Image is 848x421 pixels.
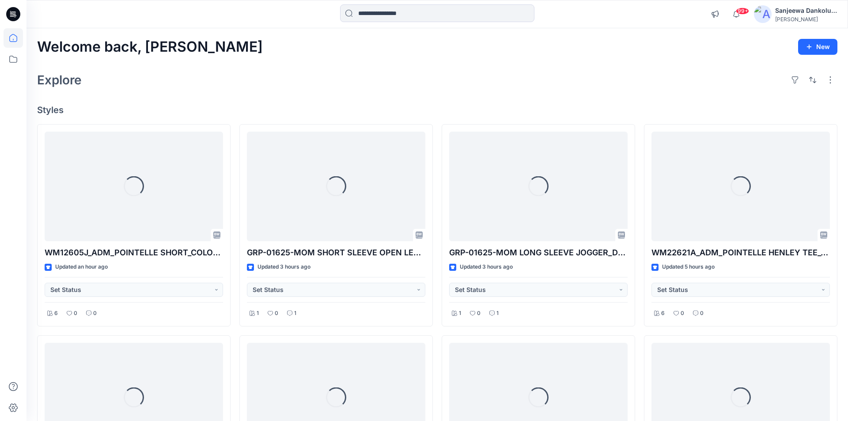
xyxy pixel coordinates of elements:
p: Updated 3 hours ago [460,262,513,272]
p: 0 [74,309,77,318]
p: 0 [700,309,704,318]
p: Updated an hour ago [55,262,108,272]
p: 1 [496,309,499,318]
p: 6 [661,309,665,318]
p: 0 [681,309,684,318]
button: New [798,39,837,55]
span: 99+ [736,8,749,15]
img: avatar [754,5,772,23]
p: 0 [275,309,278,318]
p: GRP-01625-MOM LONG SLEEVE JOGGER_DEV_REV1 [449,247,628,259]
p: WM12605J_ADM_POINTELLE SHORT_COLORWAY_REV4 [45,247,223,259]
h4: Styles [37,105,837,115]
h2: Welcome back, [PERSON_NAME] [37,39,263,55]
p: 0 [477,309,481,318]
p: 6 [54,309,58,318]
p: Updated 5 hours ago [662,262,715,272]
p: WM22621A_ADM_POINTELLE HENLEY TEE_COLORWAY_REV3 [651,247,830,259]
p: 1 [294,309,296,318]
h2: Explore [37,73,82,87]
p: GRP-01625-MOM SHORT SLEEVE OPEN LEG_DEV_REV1 [247,247,425,259]
p: Updated 3 hours ago [257,262,310,272]
div: [PERSON_NAME] [775,16,837,23]
p: 1 [459,309,461,318]
p: 0 [93,309,97,318]
p: 1 [257,309,259,318]
div: Sanjeewa Dankoluwage [775,5,837,16]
